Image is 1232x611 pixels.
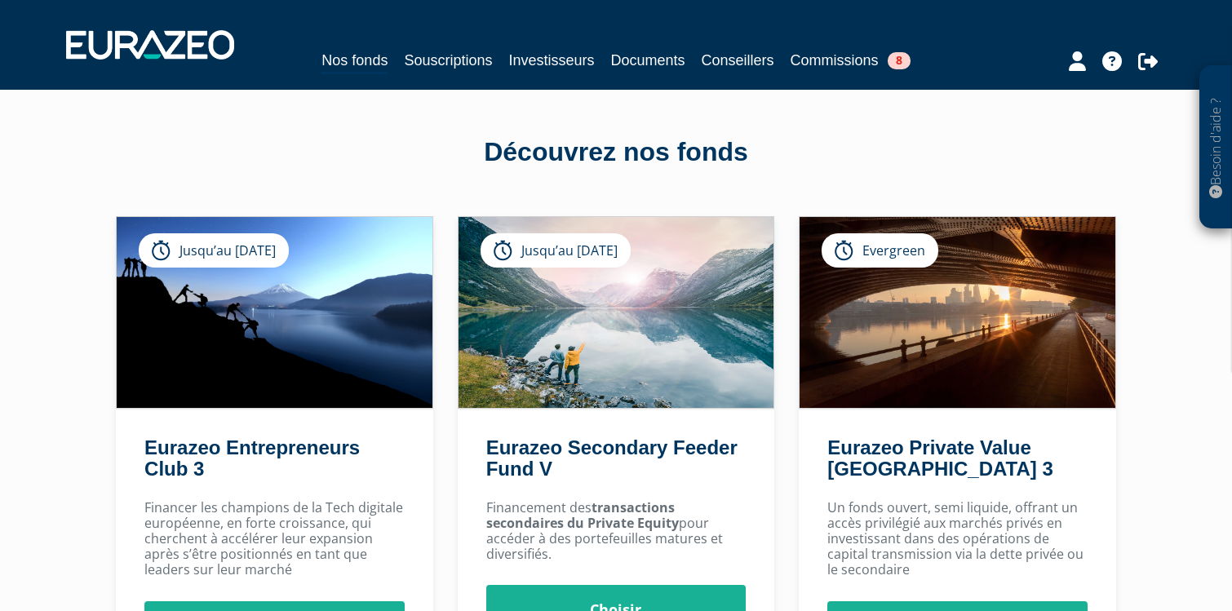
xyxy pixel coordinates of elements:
a: Eurazeo Private Value [GEOGRAPHIC_DATA] 3 [827,436,1053,480]
strong: transactions secondaires du Private Equity [486,498,679,532]
p: Un fonds ouvert, semi liquide, offrant un accès privilégié aux marchés privés en investissant dan... [827,500,1088,578]
img: Eurazeo Secondary Feeder Fund V [459,217,774,408]
p: Besoin d'aide ? [1207,74,1225,221]
a: Commissions8 [791,49,911,72]
a: Conseillers [702,49,774,72]
a: Documents [611,49,685,72]
a: Investisseurs [508,49,594,72]
a: Souscriptions [404,49,492,72]
p: Financement des pour accéder à des portefeuilles matures et diversifiés. [486,500,747,563]
a: Eurazeo Entrepreneurs Club 3 [144,436,360,480]
img: Eurazeo Entrepreneurs Club 3 [117,217,432,408]
img: 1732889491-logotype_eurazeo_blanc_rvb.png [66,30,234,60]
div: Evergreen [822,233,938,268]
a: Eurazeo Secondary Feeder Fund V [486,436,738,480]
img: Eurazeo Private Value Europe 3 [800,217,1115,408]
div: Découvrez nos fonds [151,134,1081,171]
div: Jusqu’au [DATE] [481,233,631,268]
span: 8 [888,52,911,69]
div: Jusqu’au [DATE] [139,233,289,268]
p: Financer les champions de la Tech digitale européenne, en forte croissance, qui cherchent à accél... [144,500,405,578]
a: Nos fonds [321,49,388,74]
